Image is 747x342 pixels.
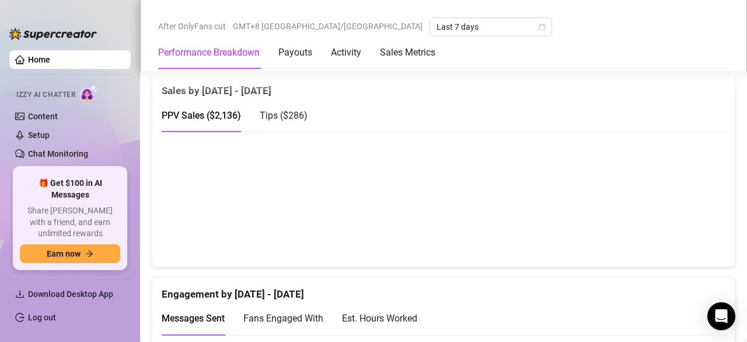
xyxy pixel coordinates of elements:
span: PPV Sales ( $2,136 ) [162,110,241,121]
span: Izzy AI Chatter [16,89,75,101]
span: Last 7 days [437,18,545,36]
span: GMT+8 [GEOGRAPHIC_DATA]/[GEOGRAPHIC_DATA] [233,18,423,35]
a: Chat Monitoring [28,149,88,158]
button: Earn nowarrow-right [20,244,120,263]
div: Est. Hours Worked [342,311,417,326]
div: Performance Breakdown [158,46,260,60]
a: Setup [28,130,50,140]
div: Payouts [278,46,312,60]
div: Open Intercom Messenger [707,302,735,330]
span: Share [PERSON_NAME] with a friend, and earn unlimited rewards [20,205,120,240]
span: Tips ( $286 ) [260,110,308,121]
span: download [15,289,25,299]
span: calendar [539,23,546,30]
span: arrow-right [85,250,93,258]
div: Activity [331,46,361,60]
div: Sales Metrics [380,46,435,60]
span: Fans Engaged With [243,313,323,324]
a: Log out [28,313,56,322]
span: After OnlyFans cut [158,18,226,35]
a: Home [28,55,50,64]
span: 🎁 Get $100 in AI Messages [20,178,120,201]
img: logo-BBDzfeDw.svg [9,28,97,40]
div: Engagement by [DATE] - [DATE] [162,277,725,302]
div: Sales by [DATE] - [DATE] [162,74,725,99]
span: Download Desktop App [28,289,113,299]
a: Content [28,112,58,121]
img: AI Chatter [80,85,98,102]
span: Messages Sent [162,313,225,324]
span: Earn now [47,249,81,258]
